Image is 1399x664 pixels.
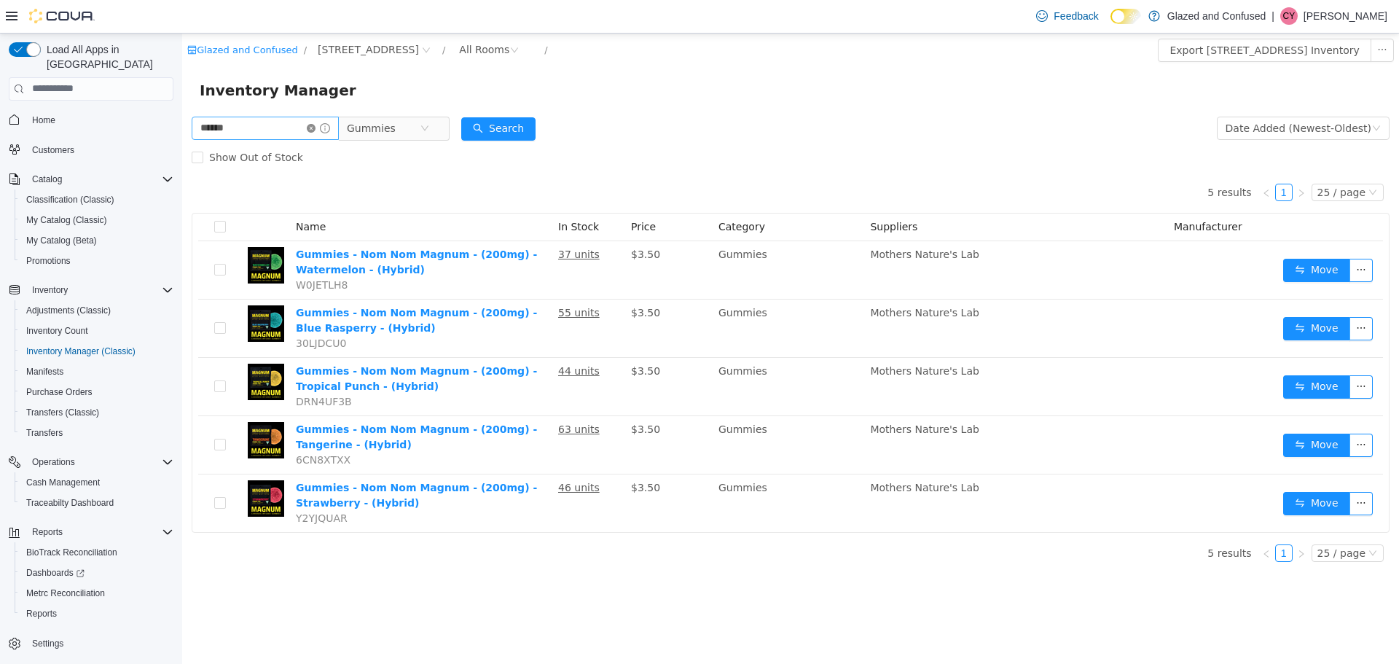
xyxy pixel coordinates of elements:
[32,114,55,126] span: Home
[15,341,179,362] button: Inventory Manager (Classic)
[26,305,111,316] span: Adjustments (Classic)
[20,404,173,421] span: Transfers (Classic)
[114,304,164,316] span: 30LJDCU0
[15,583,179,604] button: Metrc Reconciliation
[530,208,682,266] td: Gummies
[15,362,179,382] button: Manifests
[26,112,61,129] a: Home
[376,390,418,402] u: 63 units
[26,477,100,488] span: Cash Management
[26,427,63,439] span: Transfers
[114,390,355,417] a: Gummies - Nom Nom Magnum - (200mg) - Tangerine - (Hybrid)
[1135,151,1183,167] div: 25 / page
[20,383,98,401] a: Purchase Orders
[1043,84,1189,106] div: Date Added (Newest-Oldest)
[3,452,179,472] button: Operations
[5,11,116,22] a: icon: shopGlazed and Confused
[20,191,173,208] span: Classification (Classic)
[1101,342,1168,365] button: icon: swapMove
[26,194,114,206] span: Classification (Classic)
[277,5,327,27] div: All Rooms
[66,447,102,483] img: Gummies - Nom Nom Magnum - (200mg) - Strawberry - (Hybrid) hero shot
[20,564,90,582] a: Dashboards
[1030,1,1104,31] a: Feedback
[1135,512,1183,528] div: 25 / page
[114,215,355,242] a: Gummies - Nom Nom Magnum - (200mg) - Watermelon - (Hybrid)
[32,526,63,538] span: Reports
[114,246,166,257] span: W0JETLH8
[1075,511,1093,528] li: Previous Page
[1115,516,1124,525] i: icon: right
[15,300,179,321] button: Adjustments (Classic)
[114,448,355,475] a: Gummies - Nom Nom Magnum - (200mg) - Strawberry - (Hybrid)
[976,5,1188,28] button: Export [STREET_ADDRESS] Inventory
[32,456,75,468] span: Operations
[530,441,682,499] td: Gummies
[376,332,418,343] u: 44 units
[688,273,796,285] span: Mothers Nature's Lab
[530,266,682,324] td: Gummies
[376,273,418,285] u: 55 units
[26,281,173,299] span: Inventory
[1094,151,1110,167] a: 1
[15,190,179,210] button: Classification (Classic)
[66,388,102,425] img: Gummies - Nom Nom Magnum - (200mg) - Tangerine - (Hybrid) hero shot
[20,232,173,249] span: My Catalog (Beta)
[20,544,173,561] span: BioTrack Reconciliation
[20,302,173,319] span: Adjustments (Classic)
[20,564,173,582] span: Dashboards
[1094,512,1110,528] a: 1
[1025,511,1069,528] li: 5 results
[66,330,102,367] img: Gummies - Nom Nom Magnum - (200mg) - Tropical Punch - (Hybrid) hero shot
[136,8,237,24] span: 2465 US Highway 2 S, Crystal Falls
[114,421,168,432] span: 6CN8XTXX
[114,362,170,374] span: DRN4UF3B
[1025,150,1069,168] li: 5 results
[26,523,173,541] span: Reports
[26,141,80,159] a: Customers
[3,280,179,300] button: Inventory
[1190,90,1199,101] i: icon: down
[122,11,125,22] span: /
[362,11,365,22] span: /
[1110,9,1141,24] input: Dark Mode
[15,493,179,513] button: Traceabilty Dashboard
[1167,400,1191,423] button: icon: ellipsis
[32,173,62,185] span: Catalog
[20,363,69,380] a: Manifests
[15,230,179,251] button: My Catalog (Beta)
[20,191,120,208] a: Classification (Classic)
[20,232,103,249] a: My Catalog (Beta)
[20,252,173,270] span: Promotions
[32,284,68,296] span: Inventory
[26,407,99,418] span: Transfers (Classic)
[20,302,117,319] a: Adjustments (Classic)
[449,390,478,402] span: $3.50
[138,90,148,100] i: icon: info-circle
[449,273,478,285] span: $3.50
[26,497,114,509] span: Traceabilty Dashboard
[992,187,1060,199] span: Manufacturer
[1115,155,1124,164] i: icon: right
[3,633,179,654] button: Settings
[114,273,355,300] a: Gummies - Nom Nom Magnum - (200mg) - Blue Rasperry - (Hybrid)
[688,332,796,343] span: Mothers Nature's Lab
[26,325,88,337] span: Inventory Count
[15,251,179,271] button: Promotions
[26,547,117,558] span: BioTrack Reconciliation
[688,215,796,227] span: Mothers Nature's Lab
[1075,150,1093,168] li: Previous Page
[279,84,353,107] button: icon: searchSearch
[449,215,478,227] span: $3.50
[1054,9,1098,23] span: Feedback
[20,494,119,512] a: Traceabilty Dashboard
[1167,458,1191,482] button: icon: ellipsis
[1101,284,1168,307] button: icon: swapMove
[1110,511,1128,528] li: Next Page
[1167,7,1266,25] p: Glazed and Confused
[1093,511,1110,528] li: 1
[20,343,173,360] span: Inventory Manager (Classic)
[1304,7,1387,25] p: [PERSON_NAME]
[530,383,682,441] td: Gummies
[26,366,63,378] span: Manifests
